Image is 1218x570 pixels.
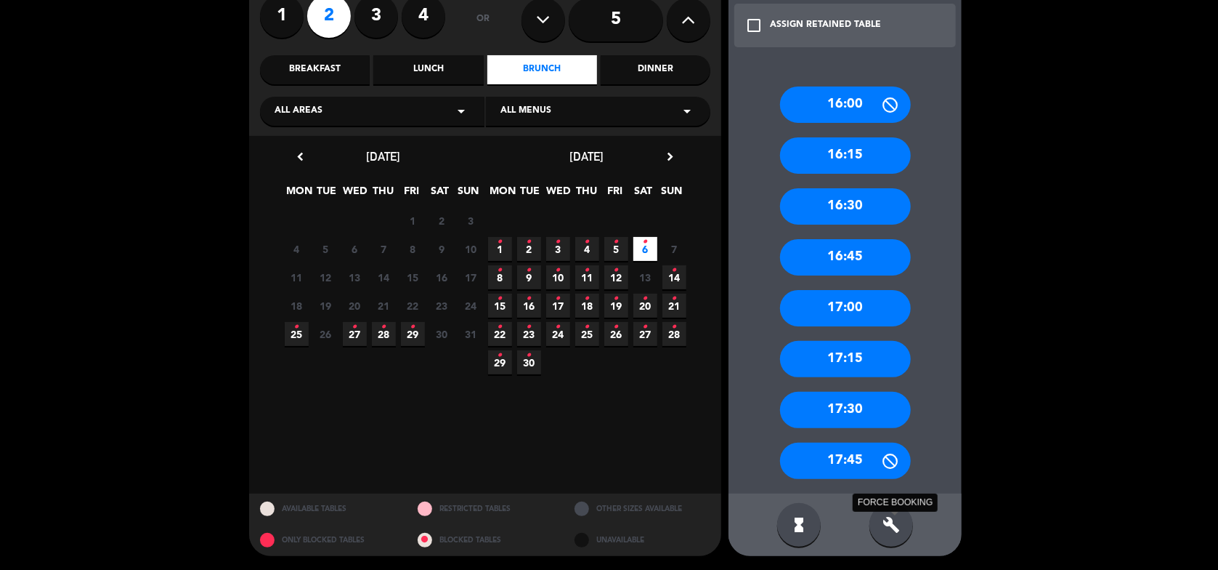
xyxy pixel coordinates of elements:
i: • [643,230,648,254]
span: 13 [633,265,657,289]
i: • [527,316,532,339]
span: TUE [519,182,543,206]
span: 5 [314,237,338,261]
i: • [527,230,532,254]
span: 1 [401,209,425,233]
i: chevron_right [662,149,678,164]
span: 23 [517,322,541,346]
span: 27 [343,322,367,346]
i: • [614,316,619,339]
span: 25 [575,322,599,346]
span: MON [490,182,514,206]
div: RESTRICTED TABLES [407,494,564,525]
span: 17 [459,265,483,289]
i: build [882,516,900,534]
span: 22 [488,322,512,346]
span: 18 [285,294,309,318]
span: 27 [633,322,657,346]
span: 24 [546,322,570,346]
span: 3 [546,237,570,261]
div: Lunch [373,55,483,84]
i: • [498,344,503,367]
span: 8 [488,265,512,289]
i: • [498,316,503,339]
span: 26 [314,322,338,346]
span: SAT [429,182,452,206]
span: 3 [459,209,483,233]
i: • [556,259,561,282]
span: 10 [459,237,483,261]
span: FRI [400,182,424,206]
i: • [614,230,619,254]
span: 15 [488,294,512,318]
span: 14 [662,265,686,289]
span: [DATE] [367,149,401,164]
div: 17:00 [780,290,911,326]
span: 25 [285,322,309,346]
div: ONLY BLOCKED TABLES [249,525,407,556]
span: 18 [575,294,599,318]
div: Brunch [487,55,597,84]
div: FORCE BOOKING [853,494,938,512]
div: 16:15 [780,137,911,174]
span: 19 [314,294,338,318]
i: arrow_drop_down [678,103,696,120]
span: 5 [604,237,628,261]
div: AVAILABLE TABLES [249,494,407,525]
i: • [294,316,299,339]
div: BLOCKED TABLES [407,525,564,556]
span: 6 [633,237,657,261]
i: • [556,287,561,310]
div: 16:45 [780,239,911,276]
span: 17 [546,294,570,318]
span: 2 [517,237,541,261]
i: • [527,259,532,282]
span: 10 [546,265,570,289]
span: 9 [430,237,454,261]
div: 16:30 [780,188,911,225]
span: 20 [633,294,657,318]
span: 1 [488,237,512,261]
i: • [672,316,677,339]
span: 9 [517,265,541,289]
span: 23 [430,294,454,318]
span: 12 [604,265,628,289]
div: OTHER SIZES AVAILABLE [564,494,721,525]
i: • [672,259,677,282]
i: • [672,287,677,310]
span: 7 [662,237,686,261]
span: 29 [488,350,512,374]
i: hourglass_full [790,516,808,534]
i: • [585,316,590,339]
i: • [556,230,561,254]
span: SAT [632,182,656,206]
i: check_box_outline_blank [745,17,763,34]
span: 11 [285,265,309,289]
span: 16 [430,265,454,289]
span: 6 [343,237,367,261]
div: UNAVAILABLE [564,525,721,556]
span: 4 [285,237,309,261]
i: arrow_drop_down [452,103,470,120]
i: • [614,287,619,310]
span: TUE [315,182,339,206]
i: • [585,259,590,282]
span: 15 [401,265,425,289]
i: • [498,230,503,254]
span: 2 [430,209,454,233]
i: • [410,316,415,339]
span: 12 [314,265,338,289]
div: 17:45 [780,443,911,479]
span: WED [547,182,571,206]
span: 31 [459,322,483,346]
span: SUN [660,182,684,206]
span: SUN [457,182,481,206]
span: 30 [517,350,541,374]
span: All menus [500,104,551,119]
i: • [585,230,590,254]
span: 4 [575,237,599,261]
span: 20 [343,294,367,318]
span: WED [344,182,368,206]
span: 16 [517,294,541,318]
div: ASSIGN RETAINED TABLE [770,18,881,33]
